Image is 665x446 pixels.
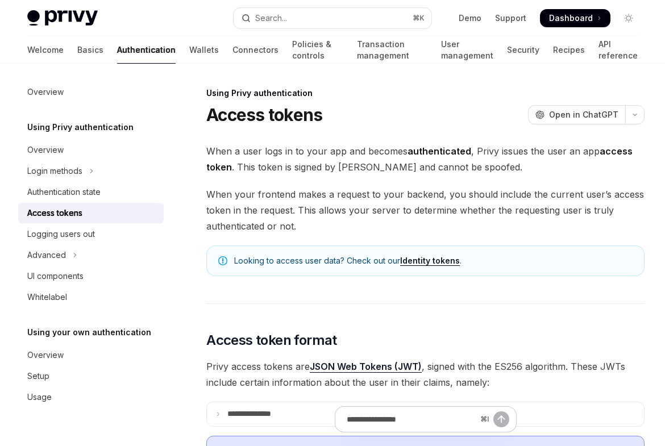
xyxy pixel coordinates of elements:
[620,9,638,27] button: Toggle dark mode
[528,105,625,124] button: Open in ChatGPT
[598,36,638,64] a: API reference
[206,105,322,125] h1: Access tokens
[495,12,526,24] a: Support
[27,164,82,178] div: Login methods
[206,359,645,390] span: Privy access tokens are , signed with the ES256 algorithm. These JWTs include certain information...
[27,120,134,134] h5: Using Privy authentication
[206,87,645,99] div: Using Privy authentication
[18,140,164,160] a: Overview
[27,348,64,362] div: Overview
[206,331,337,349] span: Access token format
[27,390,52,404] div: Usage
[18,266,164,286] a: UI components
[27,290,67,304] div: Whitelabel
[189,36,219,64] a: Wallets
[18,182,164,202] a: Authentication state
[18,366,164,386] a: Setup
[18,82,164,102] a: Overview
[292,36,343,64] a: Policies & controls
[18,203,164,223] a: Access tokens
[27,185,101,199] div: Authentication state
[27,326,151,339] h5: Using your own authentication
[357,36,427,64] a: Transaction management
[232,36,279,64] a: Connectors
[218,256,227,265] svg: Note
[27,85,64,99] div: Overview
[27,248,66,262] div: Advanced
[234,8,431,28] button: Open search
[27,227,95,241] div: Logging users out
[549,12,593,24] span: Dashboard
[255,11,287,25] div: Search...
[206,186,645,234] span: When your frontend makes a request to your backend, you should include the current user’s access ...
[18,245,164,265] button: Toggle Advanced section
[27,269,84,283] div: UI components
[18,161,164,181] button: Toggle Login methods section
[18,387,164,407] a: Usage
[540,9,610,27] a: Dashboard
[234,255,633,266] span: Looking to access user data? Check out our .
[27,369,49,383] div: Setup
[553,36,585,64] a: Recipes
[18,224,164,244] a: Logging users out
[77,36,103,64] a: Basics
[27,206,82,220] div: Access tokens
[27,10,98,26] img: light logo
[27,143,64,157] div: Overview
[459,12,481,24] a: Demo
[400,256,460,266] a: Identity tokens
[206,143,645,175] span: When a user logs in to your app and becomes , Privy issues the user an app . This token is signed...
[18,287,164,307] a: Whitelabel
[310,361,422,373] a: JSON Web Tokens (JWT)
[347,407,476,432] input: Ask a question...
[27,36,64,64] a: Welcome
[549,109,618,120] span: Open in ChatGPT
[408,145,471,157] strong: authenticated
[18,345,164,365] a: Overview
[441,36,493,64] a: User management
[507,36,539,64] a: Security
[493,411,509,427] button: Send message
[117,36,176,64] a: Authentication
[413,14,425,23] span: ⌘ K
